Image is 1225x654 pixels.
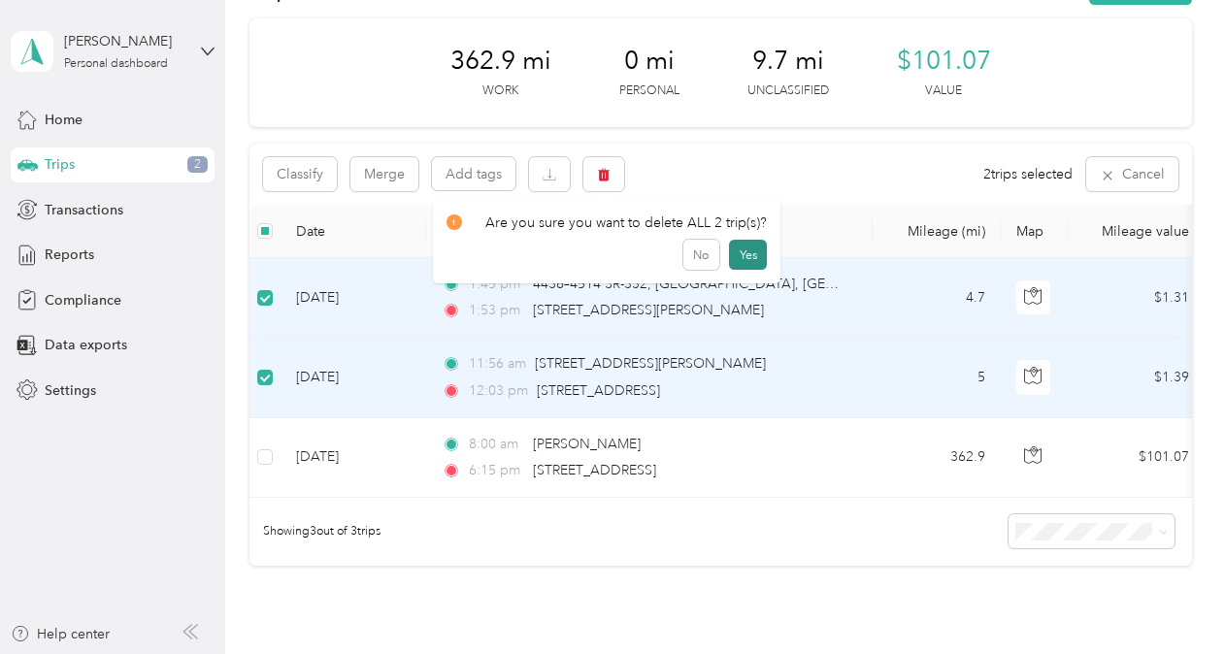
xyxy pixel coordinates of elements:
td: [DATE] [281,258,426,338]
iframe: Everlance-gr Chat Button Frame [1116,545,1225,654]
button: Help center [11,624,110,644]
span: [STREET_ADDRESS] [537,382,660,399]
span: [STREET_ADDRESS][PERSON_NAME] [535,355,766,372]
span: Showing 3 out of 3 trips [249,523,381,540]
span: Data exports [45,335,127,355]
button: Cancel [1086,157,1178,191]
span: 6:15 pm [469,460,524,481]
span: Home [45,110,83,130]
span: $101.07 [897,46,991,77]
button: Merge [350,157,418,191]
span: [STREET_ADDRESS][PERSON_NAME] [533,302,764,318]
div: Are you sure you want to delete ALL 2 trip(s)? [447,213,768,233]
p: Value [925,82,962,100]
span: 9.7 mi [752,46,824,77]
span: 1:53 pm [469,300,524,321]
span: 4436–4514 SR-332, [GEOGRAPHIC_DATA], [GEOGRAPHIC_DATA] [533,276,943,292]
p: Work [482,82,518,100]
td: [DATE] [281,418,426,498]
span: 2 [187,156,208,174]
span: 8:00 am [469,434,524,455]
th: Mileage (mi) [873,205,1001,258]
span: 0 mi [624,46,675,77]
span: 12:03 pm [469,380,528,402]
span: [STREET_ADDRESS] [533,462,656,478]
span: Reports [45,245,94,265]
span: Compliance [45,290,121,311]
td: [DATE] [281,338,426,417]
p: Personal [619,82,679,100]
span: 362.9 mi [450,46,551,77]
button: No [683,240,719,271]
th: Map [1001,205,1069,258]
th: Date [281,205,426,258]
span: Trips [45,154,75,175]
button: Classify [263,157,337,191]
span: 11:56 am [469,353,526,375]
td: $101.07 [1069,418,1205,498]
span: 2 trips selected [983,164,1073,184]
td: 4.7 [873,258,1001,338]
span: Settings [45,380,96,401]
button: Yes [729,240,767,271]
td: $1.31 [1069,258,1205,338]
th: Mileage value [1069,205,1205,258]
td: 362.9 [873,418,1001,498]
span: 1:45 pm [469,274,524,295]
span: [PERSON_NAME] [533,436,641,452]
div: [PERSON_NAME] [64,31,185,51]
p: Unclassified [747,82,829,100]
div: Personal dashboard [64,58,168,70]
td: 5 [873,338,1001,417]
td: $1.39 [1069,338,1205,417]
button: Add tags [432,157,515,190]
span: Transactions [45,200,123,220]
th: Locations [426,205,873,258]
